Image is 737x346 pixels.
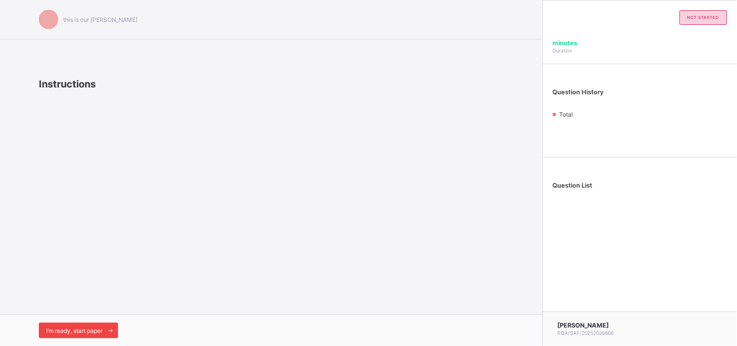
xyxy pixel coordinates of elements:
[46,327,103,334] span: I’m ready, start paper
[558,330,614,336] span: RQA/SAF/20252026666
[63,16,137,23] span: this is our [PERSON_NAME]
[559,111,573,118] span: Total
[687,15,720,20] span: not started
[553,48,573,53] span: Duration
[558,322,614,329] span: [PERSON_NAME]
[553,88,604,96] span: Question History
[553,39,578,47] span: minutes
[553,182,593,189] span: Question List
[39,78,96,90] span: Instructions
